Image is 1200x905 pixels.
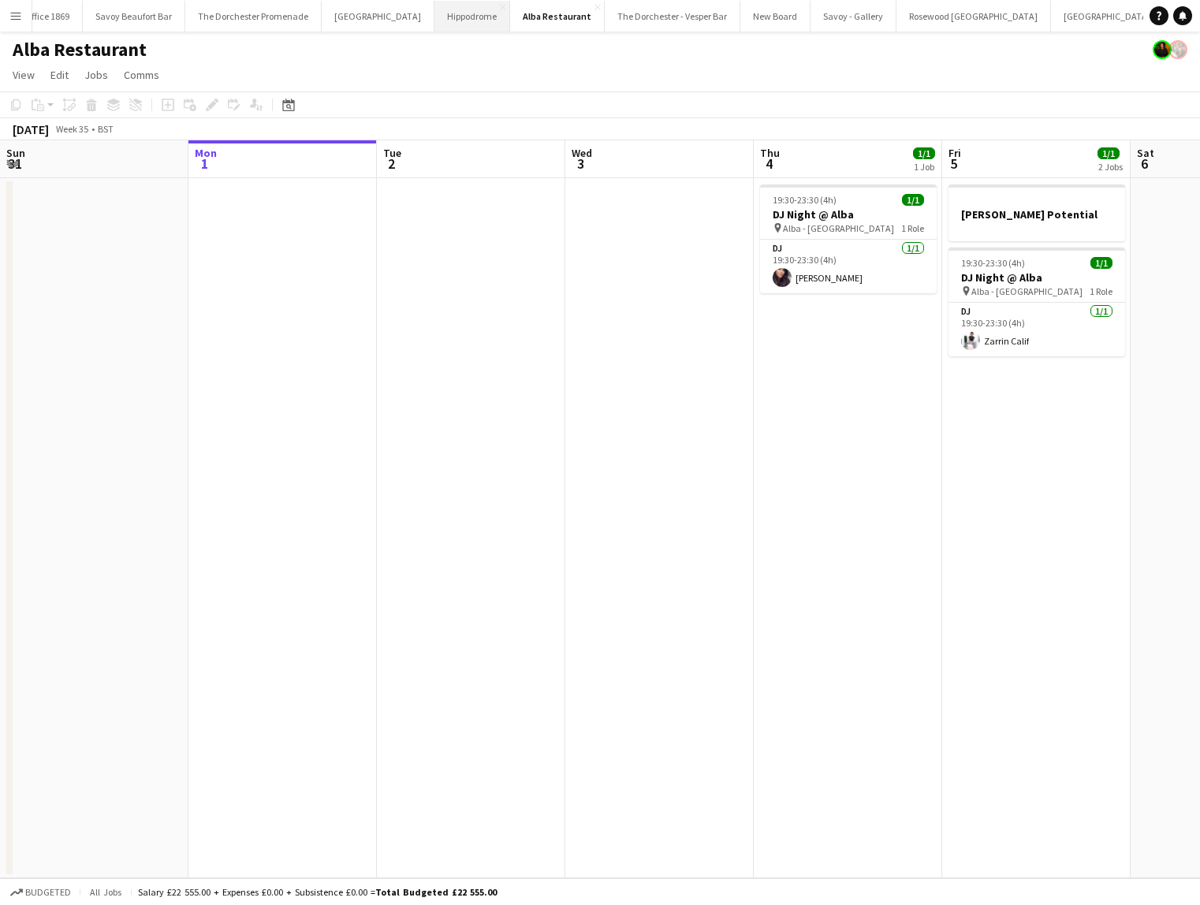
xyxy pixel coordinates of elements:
h1: Alba Restaurant [13,38,147,61]
span: 31 [4,155,25,173]
span: All jobs [87,886,125,898]
app-card-role: DJ1/119:30-23:30 (4h)Zarrin Calif [948,303,1125,356]
span: Alba - [GEOGRAPHIC_DATA] [783,222,894,234]
span: Sat [1137,146,1154,160]
span: Tue [383,146,401,160]
div: 2 Jobs [1098,161,1123,173]
span: 6 [1135,155,1154,173]
span: 19:30-23:30 (4h) [961,257,1025,269]
button: Savoy Beaufort Bar [83,1,185,32]
span: 5 [946,155,961,173]
button: The Dorchester - Vesper Bar [605,1,740,32]
app-user-avatar: Celine Amara [1153,40,1172,59]
a: Jobs [78,65,114,85]
a: View [6,65,41,85]
h3: [PERSON_NAME] Potential [948,207,1125,222]
app-job-card: 19:30-23:30 (4h)1/1DJ Night @ Alba Alba - [GEOGRAPHIC_DATA]1 RoleDJ1/119:30-23:30 (4h)[PERSON_NAME] [760,184,937,293]
span: View [13,68,35,82]
span: 4 [758,155,780,173]
span: Week 35 [52,123,91,135]
span: Mon [195,146,217,160]
div: 1 Job [914,161,934,173]
span: Thu [760,146,780,160]
button: The Dorchester Promenade [185,1,322,32]
span: 1 Role [1090,285,1112,297]
span: Comms [124,68,159,82]
div: Salary £22 555.00 + Expenses £0.00 + Subsistence £0.00 = [138,886,497,898]
span: 1 Role [901,222,924,234]
span: 1/1 [913,147,935,159]
span: 1 [192,155,217,173]
span: 3 [569,155,592,173]
span: 1/1 [1098,147,1120,159]
span: Alba - [GEOGRAPHIC_DATA] [971,285,1083,297]
button: New Board [740,1,811,32]
h3: DJ Night @ Alba [948,270,1125,285]
button: [GEOGRAPHIC_DATA] [1051,1,1164,32]
span: Wed [572,146,592,160]
h3: DJ Night @ Alba [760,207,937,222]
app-card-role: DJ1/119:30-23:30 (4h)[PERSON_NAME] [760,240,937,293]
app-job-card: 19:30-23:30 (4h)1/1DJ Night @ Alba Alba - [GEOGRAPHIC_DATA]1 RoleDJ1/119:30-23:30 (4h)Zarrin Calif [948,248,1125,356]
span: 1/1 [902,194,924,206]
button: Hippodrome [434,1,510,32]
button: Rosewood [GEOGRAPHIC_DATA] [896,1,1051,32]
app-job-card: [PERSON_NAME] Potential [948,184,1125,241]
span: Budgeted [25,887,71,898]
span: Jobs [84,68,108,82]
span: 1/1 [1090,257,1112,269]
span: 2 [381,155,401,173]
div: [DATE] [13,121,49,137]
span: Fri [948,146,961,160]
button: [GEOGRAPHIC_DATA] [322,1,434,32]
span: Sun [6,146,25,160]
button: Savoy - Gallery [811,1,896,32]
span: Total Budgeted £22 555.00 [375,886,497,898]
div: BST [98,123,114,135]
button: Alba Restaurant [510,1,605,32]
app-user-avatar: Rosie Skuse [1168,40,1187,59]
a: Comms [117,65,166,85]
a: Edit [44,65,75,85]
span: Edit [50,68,69,82]
span: 19:30-23:30 (4h) [773,194,837,206]
button: Budgeted [8,884,73,901]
